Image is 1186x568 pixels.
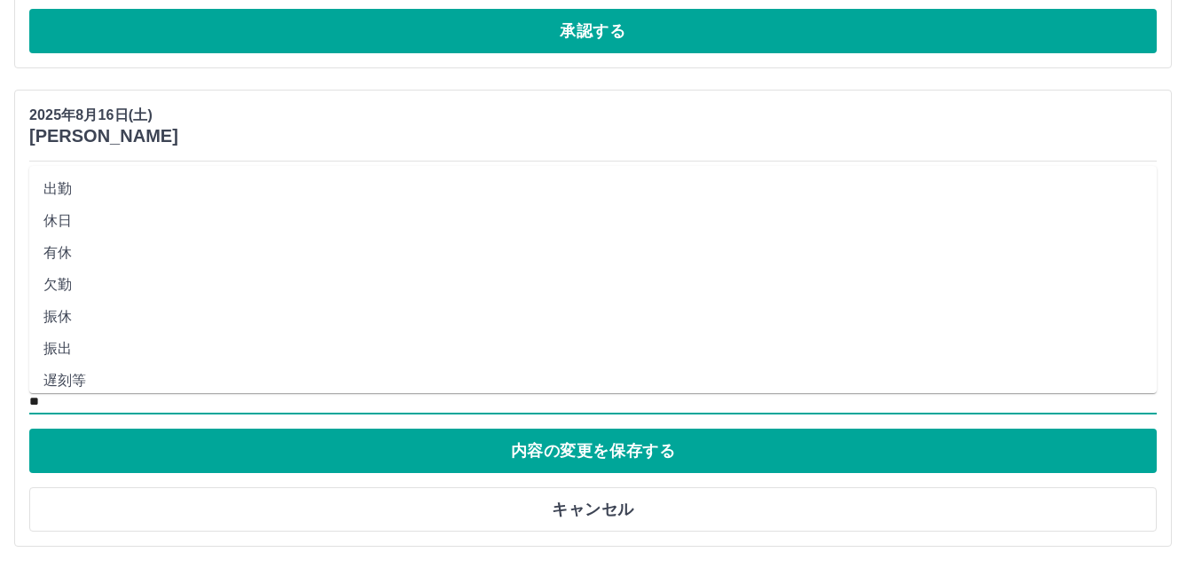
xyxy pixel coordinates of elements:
li: 休日 [29,205,1157,237]
li: 振休 [29,301,1157,333]
h3: [PERSON_NAME] [29,126,178,146]
li: 出勤 [29,173,1157,205]
li: 振出 [29,333,1157,365]
li: 有休 [29,237,1157,269]
button: 承認する [29,9,1157,53]
li: 欠勤 [29,269,1157,301]
button: キャンセル [29,487,1157,532]
li: 遅刻等 [29,365,1157,397]
p: 2025年8月16日(土) [29,105,178,126]
button: 内容の変更を保存する [29,429,1157,473]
